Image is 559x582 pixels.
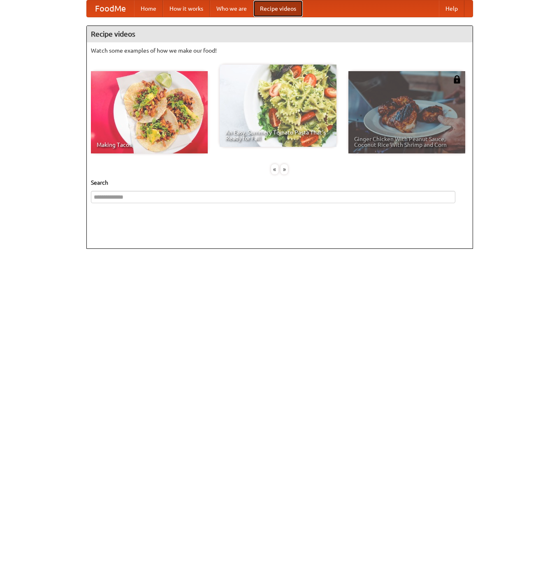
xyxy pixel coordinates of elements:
a: FoodMe [87,0,134,17]
img: 483408.png [453,75,461,83]
span: Making Tacos [97,142,202,148]
div: » [281,164,288,174]
a: Recipe videos [253,0,303,17]
a: Making Tacos [91,71,208,153]
h5: Search [91,179,469,187]
a: Help [439,0,464,17]
div: « [271,164,278,174]
p: Watch some examples of how we make our food! [91,46,469,55]
a: An Easy, Summery Tomato Pasta That's Ready for Fall [220,65,336,147]
a: How it works [163,0,210,17]
a: Who we are [210,0,253,17]
span: An Easy, Summery Tomato Pasta That's Ready for Fall [225,130,331,141]
a: Home [134,0,163,17]
h4: Recipe videos [87,26,473,42]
